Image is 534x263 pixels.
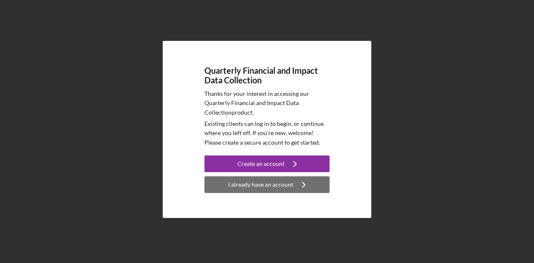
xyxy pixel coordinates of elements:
[204,119,330,147] p: Existing clients can log in to begin, or continue where you left off. If you're new, welcome! Ple...
[204,155,330,172] button: Create an account
[228,176,293,193] div: I already have an account
[237,155,285,172] div: Create an account
[204,89,330,117] p: Thanks for your interest in accessing our Quarterly Financial and Impact Data Collection product.
[204,176,330,193] button: I already have an account
[204,155,330,174] a: Create an account
[204,66,330,85] h4: Quarterly Financial and Impact Data Collection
